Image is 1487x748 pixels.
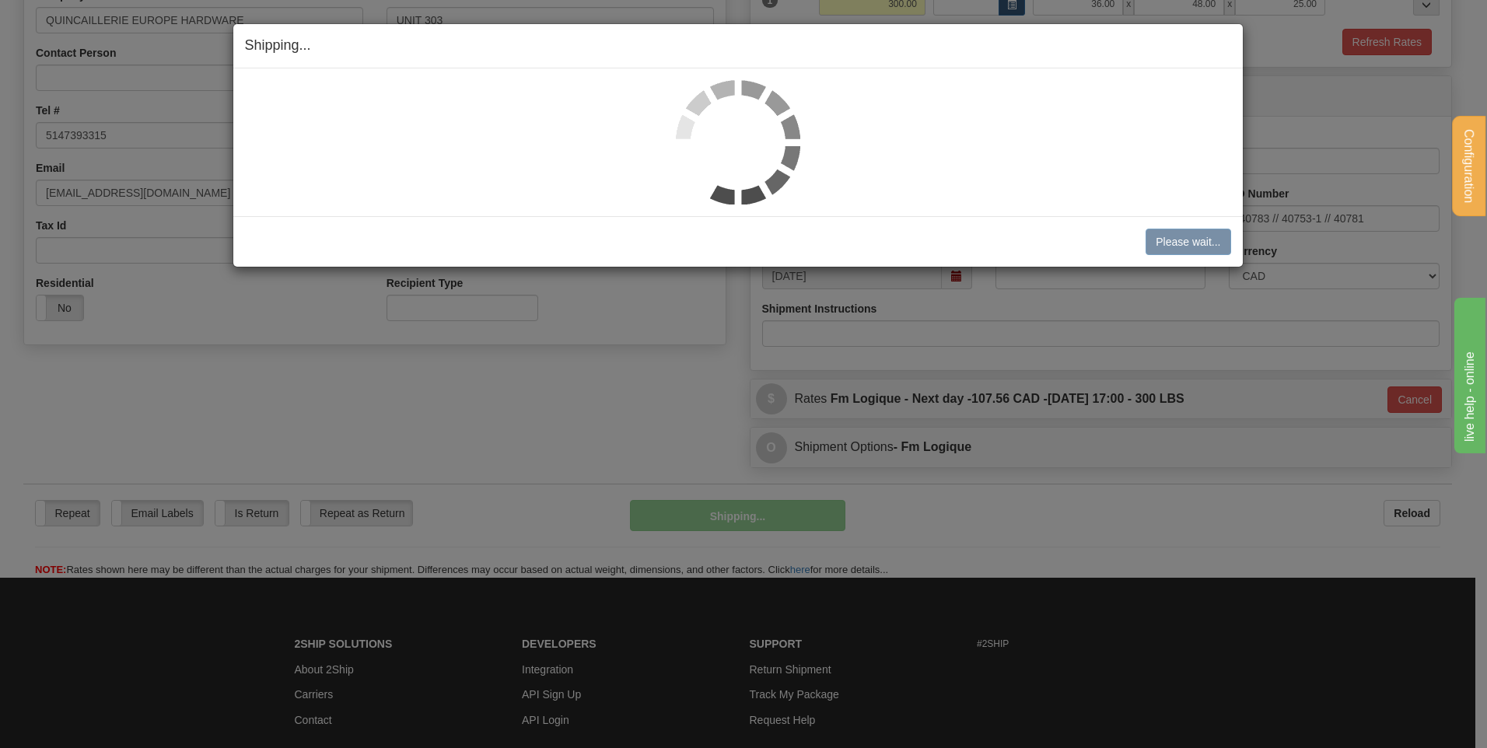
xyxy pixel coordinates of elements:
[1146,229,1230,255] button: Please wait...
[12,9,144,28] div: live help - online
[676,80,800,204] img: loader.gif
[1451,295,1485,453] iframe: chat widget
[245,37,311,53] span: Shipping...
[1452,116,1485,216] button: Configuration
